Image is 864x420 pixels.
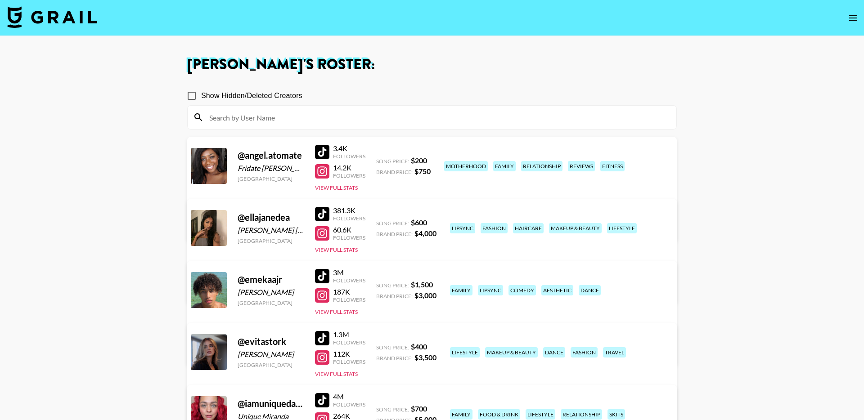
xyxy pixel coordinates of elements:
div: 187K [333,287,365,296]
div: makeup & beauty [549,223,602,233]
button: open drawer [844,9,862,27]
div: [PERSON_NAME] [238,288,304,297]
div: fashion [481,223,508,233]
div: relationship [561,409,602,420]
div: Followers [333,296,365,303]
div: lipsync [478,285,503,295]
input: Search by User Name [204,110,671,125]
button: View Full Stats [315,371,358,377]
span: Song Price: [376,220,409,227]
img: Grail Talent [7,6,97,28]
div: Followers [333,277,365,284]
div: food & drink [478,409,520,420]
span: Brand Price: [376,169,413,175]
button: View Full Stats [315,246,358,253]
strong: $ 3,000 [414,291,436,299]
div: [GEOGRAPHIC_DATA] [238,362,304,368]
span: Brand Price: [376,231,413,237]
div: [GEOGRAPHIC_DATA] [238,237,304,244]
strong: $ 750 [414,167,431,175]
div: [GEOGRAPHIC_DATA] [238,299,304,306]
div: lifestyle [526,409,555,420]
div: 14.2K [333,163,365,172]
button: View Full Stats [315,184,358,191]
div: dance [579,285,601,295]
div: [PERSON_NAME] [PERSON_NAME] [238,226,304,235]
span: Song Price: [376,344,409,351]
div: @ angel.atomate [238,150,304,161]
div: lipsync [450,223,475,233]
div: 3M [333,268,365,277]
span: Brand Price: [376,293,413,299]
div: relationship [521,161,562,171]
div: makeup & beauty [485,347,538,357]
div: 3.4K [333,144,365,153]
div: Followers [333,153,365,160]
div: @ ellajanedea [238,212,304,223]
div: Followers [333,234,365,241]
div: fitness [600,161,625,171]
div: lifestyle [607,223,637,233]
strong: $ 200 [411,156,427,165]
div: 4M [333,392,365,401]
strong: $ 700 [411,404,427,413]
div: travel [603,347,626,357]
div: @ evitastork [238,336,304,347]
div: 112K [333,349,365,358]
div: Followers [333,215,365,222]
div: family [450,285,472,295]
div: [GEOGRAPHIC_DATA] [238,175,304,182]
div: @ iamuniquedaily [238,398,304,409]
strong: $ 3,500 [414,353,436,362]
div: Followers [333,401,365,408]
strong: $ 400 [411,342,427,351]
div: Followers [333,172,365,179]
div: motherhood [444,161,488,171]
h1: [PERSON_NAME] 's Roster: [187,58,677,72]
div: reviews [568,161,595,171]
div: dance [543,347,565,357]
div: skits [607,409,625,420]
div: aesthetic [541,285,573,295]
strong: $ 1,500 [411,280,433,289]
div: lifestyle [450,347,480,357]
button: View Full Stats [315,308,358,315]
strong: $ 4,000 [414,229,436,237]
div: Fridate [PERSON_NAME] [238,164,304,173]
div: 60.6K [333,225,365,234]
span: Song Price: [376,406,409,413]
div: [PERSON_NAME] [238,350,304,359]
div: fashion [571,347,598,357]
div: comedy [508,285,536,295]
strong: $ 600 [411,218,427,227]
div: family [493,161,516,171]
span: Song Price: [376,158,409,165]
span: Show Hidden/Deleted Creators [201,90,302,101]
div: family [450,409,472,420]
div: Followers [333,339,365,346]
div: 1.3M [333,330,365,339]
div: @ emekaajr [238,274,304,285]
div: 381.3K [333,206,365,215]
div: haircare [513,223,544,233]
span: Brand Price: [376,355,413,362]
span: Song Price: [376,282,409,289]
div: Followers [333,358,365,365]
